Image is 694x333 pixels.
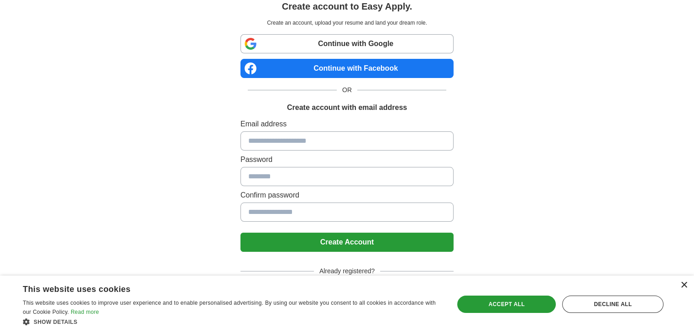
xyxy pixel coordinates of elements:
[34,319,78,325] span: Show details
[287,102,407,113] h1: Create account with email address
[562,296,663,313] div: Decline all
[314,266,380,276] span: Already registered?
[23,300,436,315] span: This website uses cookies to improve user experience and to enable personalised advertising. By u...
[23,317,441,326] div: Show details
[71,309,99,315] a: Read more, opens a new window
[457,296,556,313] div: Accept all
[680,282,687,289] div: Close
[240,190,454,201] label: Confirm password
[240,119,454,130] label: Email address
[240,233,454,252] button: Create Account
[242,19,452,27] p: Create an account, upload your resume and land your dream role.
[240,59,454,78] a: Continue with Facebook
[240,34,454,53] a: Continue with Google
[240,154,454,165] label: Password
[337,85,357,95] span: OR
[23,281,418,295] div: This website uses cookies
